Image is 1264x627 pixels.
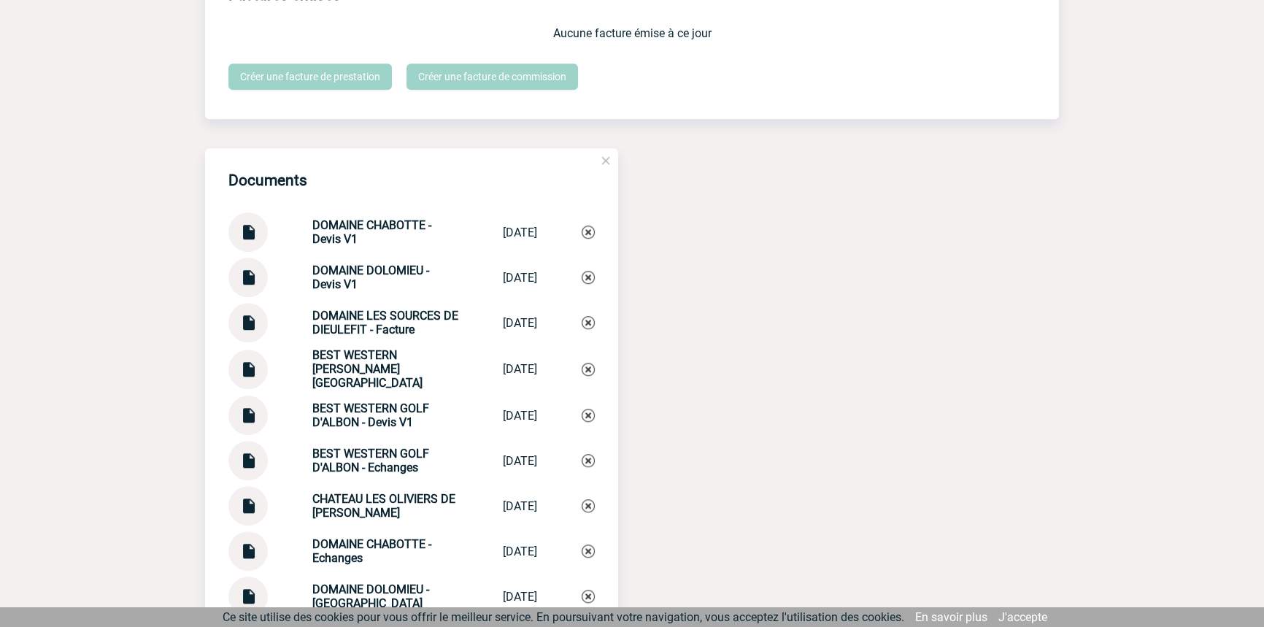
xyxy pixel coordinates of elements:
[312,492,455,520] strong: CHATEAU LES OLIVIERS DE [PERSON_NAME]
[406,64,578,90] a: Créer une facture de commission
[582,271,595,284] img: Supprimer
[503,545,537,558] div: [DATE]
[915,610,987,624] a: En savoir plus
[503,271,537,285] div: [DATE]
[503,499,537,513] div: [DATE]
[582,226,595,239] img: Supprimer
[503,362,537,376] div: [DATE]
[312,582,429,610] strong: DOMAINE DOLOMIEU - [GEOGRAPHIC_DATA]
[312,447,429,474] strong: BEST WESTERN GOLF D'ALBON - Echanges
[223,610,904,624] span: Ce site utilise des cookies pour vous offrir le meilleur service. En poursuivant votre navigation...
[998,610,1047,624] a: J'accepte
[312,537,431,565] strong: DOMAINE CHABOTTE - Echanges
[599,154,612,167] img: close.png
[312,401,429,429] strong: BEST WESTERN GOLF D'ALBON - Devis V1
[582,590,595,603] img: Supprimer
[582,363,595,376] img: Supprimer
[503,454,537,468] div: [DATE]
[503,590,537,604] div: [DATE]
[312,218,431,246] strong: DOMAINE CHABOTTE - Devis V1
[503,226,537,239] div: [DATE]
[228,64,392,90] a: Créer une facture de prestation
[582,409,595,422] img: Supprimer
[503,409,537,423] div: [DATE]
[582,454,595,467] img: Supprimer
[582,499,595,512] img: Supprimer
[228,172,307,189] h4: Documents
[582,316,595,329] img: Supprimer
[228,26,1036,40] p: Aucune facture émise à ce jour
[312,348,423,390] strong: BEST WESTERN [PERSON_NAME][GEOGRAPHIC_DATA]
[503,316,537,330] div: [DATE]
[312,309,458,336] strong: DOMAINE LES SOURCES DE DIEULEFIT - Facture
[312,264,429,291] strong: DOMAINE DOLOMIEU - Devis V1
[582,545,595,558] img: Supprimer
